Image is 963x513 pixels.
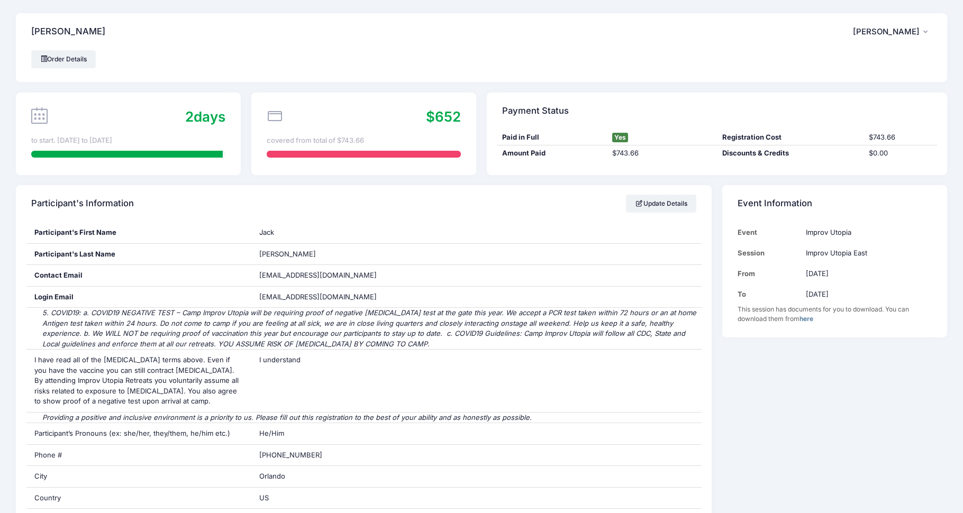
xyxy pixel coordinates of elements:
span: [EMAIL_ADDRESS][DOMAIN_NAME] [259,292,392,303]
div: I have read all of the [MEDICAL_DATA] terms above. Even if you have the vaccine you can still con... [26,350,251,412]
td: Event [738,222,801,243]
div: Registration Cost [717,132,864,143]
a: here [800,315,813,323]
h4: Payment Status [502,96,569,126]
span: I understand [259,355,301,364]
div: Amount Paid [497,148,607,159]
div: 5. COVID19: a. COVID19 NEGATIVE TEST – Camp Improv Utopia will be requiring proof of negative [ME... [26,308,702,349]
td: From [738,263,801,284]
div: $743.66 [607,148,717,159]
span: [EMAIL_ADDRESS][DOMAIN_NAME] [259,271,377,279]
td: [DATE] [801,263,931,284]
div: Paid in Full [497,132,607,143]
span: Orlando [259,472,285,480]
div: Providing a positive and inclusive environment is a priority to us. Please fill out this registra... [26,413,702,423]
button: [PERSON_NAME] [853,20,932,44]
td: Session [738,243,801,263]
span: Yes [612,133,628,142]
span: $652 [426,108,461,125]
h4: Participant's Information [31,189,134,219]
a: Order Details [31,50,96,68]
div: Country [26,488,251,509]
h4: [PERSON_NAME] [31,17,105,47]
span: [PERSON_NAME] [853,27,920,36]
div: $743.66 [864,132,937,143]
div: Contact Email [26,265,251,286]
span: He/Him [259,429,284,437]
td: To [738,284,801,305]
div: $0.00 [864,148,937,159]
span: [PERSON_NAME] [259,250,316,258]
td: [DATE] [801,284,931,305]
span: 2 [185,108,194,125]
div: Participant's First Name [26,222,251,243]
div: Participant’s Pronouns (ex: she/her, they/them, he/him etc.) [26,423,251,444]
a: Update Details [626,195,696,213]
span: Jack [259,228,274,236]
h4: Event Information [738,189,812,219]
div: Participant's Last Name [26,244,251,265]
div: Phone # [26,445,251,466]
td: Improv Utopia [801,222,931,243]
td: Improv Utopia East [801,243,931,263]
div: to start. [DATE] to [DATE] [31,135,225,146]
div: Discounts & Credits [717,148,864,159]
div: This session has documents for you to download. You can download them from [738,305,932,324]
div: covered from total of $743.66 [267,135,461,146]
div: days [185,106,225,127]
div: City [26,466,251,487]
span: [PHONE_NUMBER] [259,451,322,459]
span: US [259,493,269,502]
div: Login Email [26,287,251,308]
